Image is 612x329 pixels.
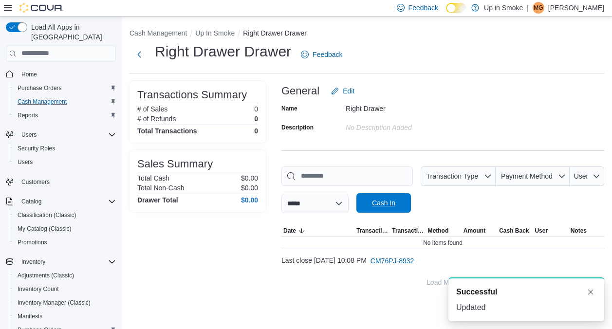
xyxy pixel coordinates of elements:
[10,236,120,249] button: Promotions
[408,3,438,13] span: Feedback
[241,196,258,204] h4: $0.00
[137,115,176,123] h6: # of Refunds
[497,225,533,237] button: Cash Back
[14,311,46,322] a: Manifests
[137,105,167,113] h6: # of Sales
[18,176,116,188] span: Customers
[10,269,120,282] button: Adjustments (Classic)
[14,143,116,154] span: Security Roles
[499,227,529,235] span: Cash Back
[14,270,116,281] span: Adjustments (Classic)
[527,2,529,14] p: |
[130,29,187,37] button: Cash Management
[428,227,449,235] span: Method
[281,273,604,292] button: Load More
[14,223,116,235] span: My Catalog (Classic)
[18,145,55,152] span: Security Roles
[254,115,258,123] p: 0
[14,110,116,121] span: Reports
[18,211,76,219] span: Classification (Classic)
[18,176,54,188] a: Customers
[2,67,120,81] button: Home
[21,178,50,186] span: Customers
[14,237,116,248] span: Promotions
[130,28,604,40] nav: An example of EuiBreadcrumbs
[484,2,523,14] p: Up in Smoke
[421,166,496,186] button: Transaction Type
[254,127,258,135] h4: 0
[356,193,411,213] button: Cash In
[14,82,66,94] a: Purchase Orders
[427,172,479,180] span: Transaction Type
[14,82,116,94] span: Purchase Orders
[14,209,116,221] span: Classification (Classic)
[496,166,570,186] button: Payment Method
[533,2,544,14] div: Matthew Greenwood
[585,286,596,298] button: Dismiss toast
[313,50,342,59] span: Feedback
[10,208,120,222] button: Classification (Classic)
[281,225,354,237] button: Date
[21,71,37,78] span: Home
[2,175,120,189] button: Customers
[14,283,116,295] span: Inventory Count
[462,225,497,237] button: Amount
[569,225,604,237] button: Notes
[155,42,291,61] h1: Right Drawer Drawer
[18,68,116,80] span: Home
[423,239,463,247] span: No items found
[456,286,596,298] div: Notification
[2,128,120,142] button: Users
[464,227,485,235] span: Amount
[14,297,116,309] span: Inventory Manager (Classic)
[18,285,59,293] span: Inventory Count
[281,105,297,112] label: Name
[534,2,543,14] span: MG
[281,85,319,97] h3: General
[10,109,120,122] button: Reports
[10,282,120,296] button: Inventory Count
[137,174,169,182] h6: Total Cash
[327,81,358,101] button: Edit
[18,158,33,166] span: Users
[281,124,314,131] label: Description
[354,225,390,237] button: Transaction Type
[19,3,63,13] img: Cova
[18,98,67,106] span: Cash Management
[571,227,587,235] span: Notes
[456,302,596,313] div: Updated
[195,29,235,37] button: Up In Smoke
[535,227,548,235] span: User
[14,156,37,168] a: Users
[18,225,72,233] span: My Catalog (Classic)
[346,120,476,131] div: No Description added
[426,225,462,237] button: Method
[14,110,42,121] a: Reports
[446,3,466,13] input: Dark Mode
[18,111,38,119] span: Reports
[371,256,414,266] span: CM76PJ-8932
[18,299,91,307] span: Inventory Manager (Classic)
[14,297,94,309] a: Inventory Manager (Classic)
[14,96,71,108] a: Cash Management
[372,198,395,208] span: Cash In
[10,81,120,95] button: Purchase Orders
[21,258,45,266] span: Inventory
[297,45,346,64] a: Feedback
[10,155,120,169] button: Users
[356,227,388,235] span: Transaction Type
[27,22,116,42] span: Load All Apps in [GEOGRAPHIC_DATA]
[18,256,116,268] span: Inventory
[137,89,247,101] h3: Transactions Summary
[10,95,120,109] button: Cash Management
[548,2,604,14] p: [PERSON_NAME]
[2,255,120,269] button: Inventory
[10,310,120,323] button: Manifests
[137,184,185,192] h6: Total Non-Cash
[18,196,45,207] button: Catalog
[283,227,296,235] span: Date
[18,272,74,279] span: Adjustments (Classic)
[392,227,424,235] span: Transaction #
[18,129,116,141] span: Users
